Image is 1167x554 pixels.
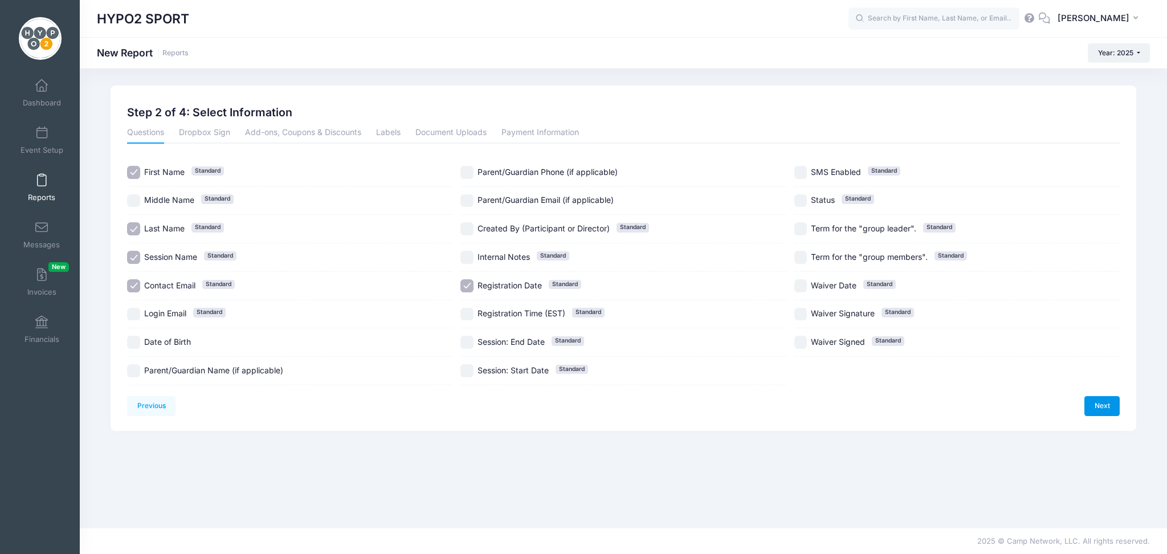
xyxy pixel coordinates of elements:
[1084,396,1120,415] a: Next
[478,365,549,375] span: Session: Start Date
[977,536,1150,545] span: 2025 © Camp Network, LLC. All rights reserved.
[478,195,614,205] span: Parent/Guardian Email (if applicable)
[1050,6,1150,32] button: [PERSON_NAME]
[15,215,69,255] a: Messages
[144,252,197,262] span: Session Name
[1098,48,1133,57] span: Year: 2025
[460,166,474,179] input: Parent/Guardian Phone (if applicable)
[811,195,835,205] span: Status
[460,194,474,207] input: Parent/Guardian Email (if applicable)
[794,336,807,349] input: Waiver SignedStandard
[127,123,164,144] a: Questions
[811,167,861,177] span: SMS Enabled
[193,308,226,317] span: Standard
[144,167,185,177] span: First Name
[882,308,914,317] span: Standard
[572,308,605,317] span: Standard
[460,364,474,377] input: Session: Start DateStandard
[127,222,140,235] input: Last NameStandard
[478,223,610,233] span: Created By (Participant or Director)
[15,73,69,113] a: Dashboard
[552,336,584,345] span: Standard
[556,365,588,374] span: Standard
[21,145,63,155] span: Event Setup
[478,337,545,347] span: Session: End Date
[97,47,189,59] h1: New Report
[460,251,474,264] input: Internal NotesStandard
[811,280,856,290] span: Waiver Date
[537,251,569,260] span: Standard
[460,308,474,321] input: Registration Time (EST)Standard
[25,335,59,344] span: Financials
[460,279,474,292] input: Registration DateStandard
[868,166,900,176] span: Standard
[863,280,896,289] span: Standard
[478,252,530,262] span: Internal Notes
[127,106,292,119] h2: Step 2 of 4: Select Information
[191,223,224,232] span: Standard
[48,262,69,272] span: New
[811,223,916,233] span: Term for the "group leader".
[794,279,807,292] input: Waiver DateStandard
[28,193,55,202] span: Reports
[201,194,234,203] span: Standard
[811,252,928,262] span: Term for the "group members".
[144,337,191,347] span: Date of Birth
[127,396,176,415] a: Previous
[191,166,224,176] span: Standard
[144,223,185,233] span: Last Name
[127,364,140,377] input: Parent/Guardian Name (if applicable)
[15,120,69,160] a: Event Setup
[15,262,69,302] a: InvoicesNew
[127,308,140,321] input: Login EmailStandard
[23,98,61,108] span: Dashboard
[97,6,189,32] h1: HYPO2 SPORT
[794,251,807,264] input: Term for the "group members".Standard
[460,336,474,349] input: Session: End DateStandard
[794,194,807,207] input: StatusStandard
[460,222,474,235] input: Created By (Participant or Director)Standard
[376,123,401,144] a: Labels
[501,123,579,144] a: Payment Information
[794,308,807,321] input: Waiver SignatureStandard
[811,337,865,347] span: Waiver Signed
[144,365,283,375] span: Parent/Guardian Name (if applicable)
[127,194,140,207] input: Middle NameStandard
[617,223,649,232] span: Standard
[162,49,189,58] a: Reports
[811,308,875,318] span: Waiver Signature
[127,251,140,264] input: Session NameStandard
[15,309,69,349] a: Financials
[23,240,60,250] span: Messages
[144,195,194,205] span: Middle Name
[15,168,69,207] a: Reports
[127,336,140,349] input: Date of Birth
[144,280,195,290] span: Contact Email
[127,166,140,179] input: First NameStandard
[794,166,807,179] input: SMS EnabledStandard
[1058,12,1129,25] span: [PERSON_NAME]
[872,336,904,345] span: Standard
[478,280,542,290] span: Registration Date
[478,167,618,177] span: Parent/Guardian Phone (if applicable)
[202,280,235,289] span: Standard
[179,123,230,144] a: Dropbox Sign
[935,251,967,260] span: Standard
[923,223,956,232] span: Standard
[1088,43,1150,63] button: Year: 2025
[842,194,874,203] span: Standard
[415,123,487,144] a: Document Uploads
[549,280,581,289] span: Standard
[144,308,186,318] span: Login Email
[127,279,140,292] input: Contact EmailStandard
[19,17,62,60] img: HYPO2 SPORT
[794,222,807,235] input: Term for the "group leader".Standard
[848,7,1019,30] input: Search by First Name, Last Name, or Email...
[478,308,565,318] span: Registration Time (EST)
[245,123,361,144] a: Add-ons, Coupons & Discounts
[27,287,56,297] span: Invoices
[204,251,236,260] span: Standard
